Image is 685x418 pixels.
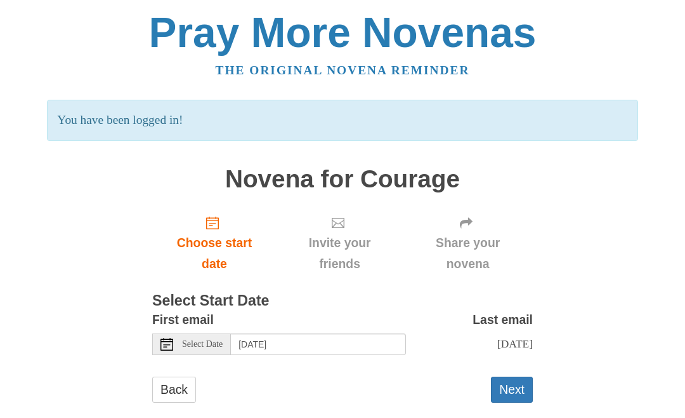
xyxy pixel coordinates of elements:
[403,205,533,281] div: Click "Next" to confirm your start date first.
[152,377,196,403] a: Back
[165,233,264,274] span: Choose start date
[289,233,390,274] span: Invite your friends
[277,205,403,281] div: Click "Next" to confirm your start date first.
[149,9,537,56] a: Pray More Novenas
[182,340,223,349] span: Select Date
[216,64,470,77] a: The original novena reminder
[152,166,533,193] h1: Novena for Courage
[497,337,533,350] span: [DATE]
[152,293,533,309] h3: Select Start Date
[473,309,533,330] label: Last email
[47,100,637,141] p: You have been logged in!
[152,309,214,330] label: First email
[415,233,520,274] span: Share your novena
[152,205,277,281] a: Choose start date
[491,377,533,403] button: Next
